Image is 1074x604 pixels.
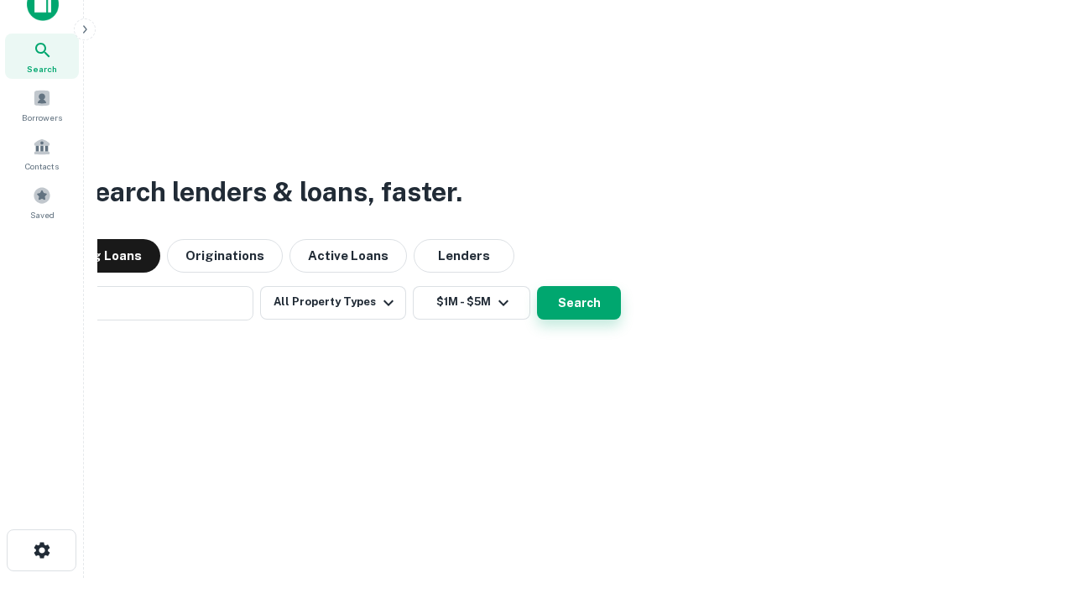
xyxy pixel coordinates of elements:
[5,34,79,79] a: Search
[289,239,407,273] button: Active Loans
[414,239,514,273] button: Lenders
[167,239,283,273] button: Originations
[76,172,462,212] h3: Search lenders & loans, faster.
[990,470,1074,550] iframe: Chat Widget
[260,286,406,320] button: All Property Types
[413,286,530,320] button: $1M - $5M
[25,159,59,173] span: Contacts
[537,286,621,320] button: Search
[5,82,79,128] a: Borrowers
[5,131,79,176] a: Contacts
[22,111,62,124] span: Borrowers
[27,62,57,75] span: Search
[5,180,79,225] a: Saved
[30,208,55,221] span: Saved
